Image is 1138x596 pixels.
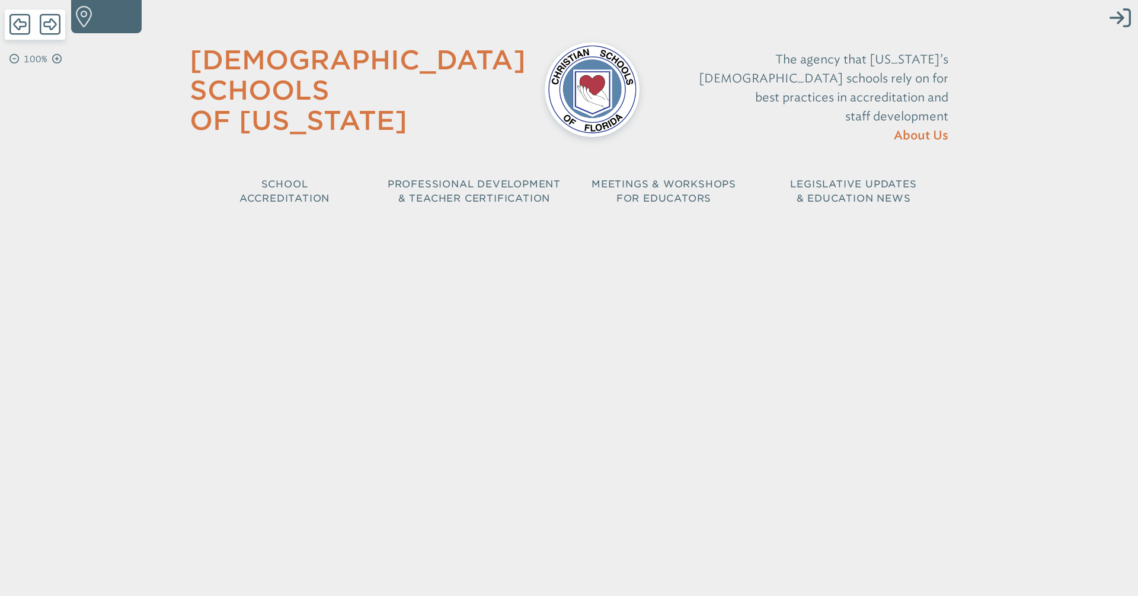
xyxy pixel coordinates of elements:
span: Legislative Updates & Education News [790,179,916,204]
span: Professional Development & Teacher Certification [388,179,561,204]
span: Meetings & Workshops for Educators [592,179,736,204]
span: Forward [40,12,60,36]
img: csf-logo-web-colors.png [545,42,640,137]
span: School Accreditation [239,179,330,204]
span: Back [9,12,30,36]
span: About Us [894,130,948,142]
a: [DEMOGRAPHIC_DATA] Schools of [US_STATE] [190,44,526,136]
p: 100% [21,52,50,66]
span: The agency that [US_STATE]’s [DEMOGRAPHIC_DATA] schools rely on for best practices in accreditati... [699,52,948,123]
p: Find a school [93,6,137,30]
